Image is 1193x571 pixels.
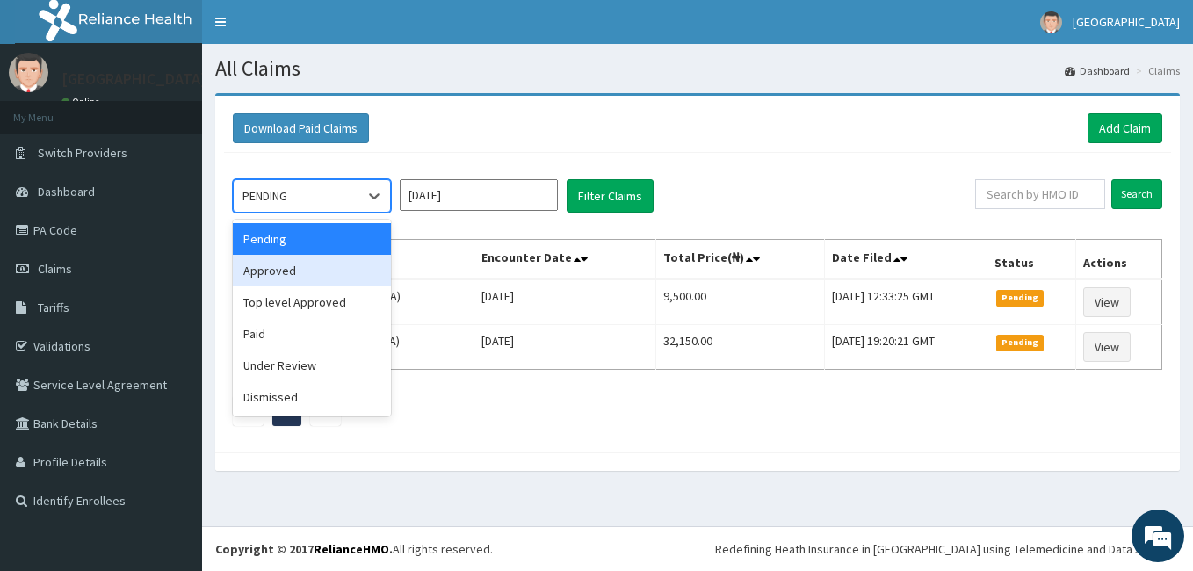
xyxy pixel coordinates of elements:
[215,57,1180,80] h1: All Claims
[314,541,389,557] a: RelianceHMO
[567,179,654,213] button: Filter Claims
[474,279,656,325] td: [DATE]
[715,540,1180,558] div: Redefining Heath Insurance in [GEOGRAPHIC_DATA] using Telemedicine and Data Science!
[9,383,335,445] textarea: Type your message and hit 'Enter'
[1083,287,1131,317] a: View
[233,113,369,143] button: Download Paid Claims
[102,173,242,351] span: We're online!
[61,71,206,87] p: [GEOGRAPHIC_DATA]
[656,240,825,280] th: Total Price(₦)
[202,526,1193,571] footer: All rights reserved.
[233,381,391,413] div: Dismissed
[1040,11,1062,33] img: User Image
[996,290,1045,306] span: Pending
[474,325,656,370] td: [DATE]
[824,325,987,370] td: [DATE] 19:20:21 GMT
[1111,179,1162,209] input: Search
[233,286,391,318] div: Top level Approved
[824,279,987,325] td: [DATE] 12:33:25 GMT
[91,98,295,121] div: Chat with us now
[656,325,825,370] td: 32,150.00
[987,240,1075,280] th: Status
[656,279,825,325] td: 9,500.00
[9,53,48,92] img: User Image
[1083,332,1131,362] a: View
[61,96,104,108] a: Online
[1132,63,1180,78] li: Claims
[233,318,391,350] div: Paid
[233,255,391,286] div: Approved
[1088,113,1162,143] a: Add Claim
[400,179,558,211] input: Select Month and Year
[33,88,71,132] img: d_794563401_company_1708531726252_794563401
[1076,240,1162,280] th: Actions
[975,179,1105,209] input: Search by HMO ID
[996,335,1045,351] span: Pending
[474,240,656,280] th: Encounter Date
[233,223,391,255] div: Pending
[38,184,95,199] span: Dashboard
[288,9,330,51] div: Minimize live chat window
[38,300,69,315] span: Tariffs
[215,541,393,557] strong: Copyright © 2017 .
[233,350,391,381] div: Under Review
[1073,14,1180,30] span: [GEOGRAPHIC_DATA]
[1065,63,1130,78] a: Dashboard
[38,261,72,277] span: Claims
[242,187,287,205] div: PENDING
[824,240,987,280] th: Date Filed
[38,145,127,161] span: Switch Providers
